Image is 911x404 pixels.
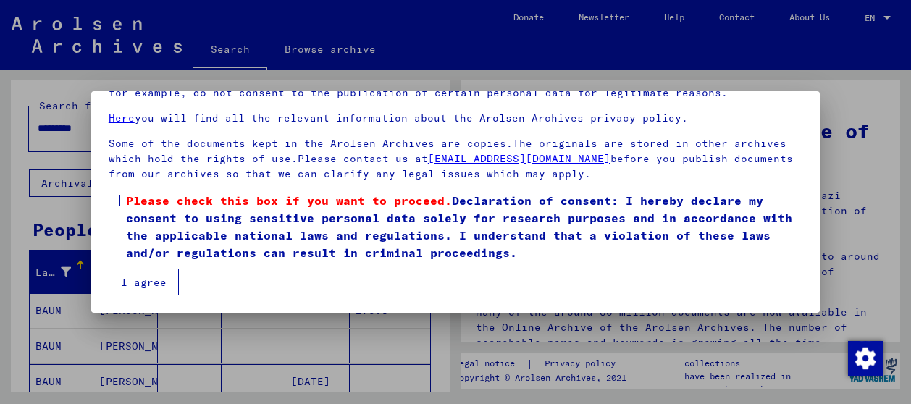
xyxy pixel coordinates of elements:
[126,193,452,208] span: Please check this box if you want to proceed.
[109,136,802,182] p: Some of the documents kept in the Arolsen Archives are copies.The originals are stored in other a...
[109,111,135,125] a: Here
[848,341,883,376] img: Change consent
[428,152,610,165] a: [EMAIL_ADDRESS][DOMAIN_NAME]
[109,111,802,126] p: you will find all the relevant information about the Arolsen Archives privacy policy.
[126,192,802,261] span: Declaration of consent: I hereby declare my consent to using sensitive personal data solely for r...
[109,269,179,296] button: I agree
